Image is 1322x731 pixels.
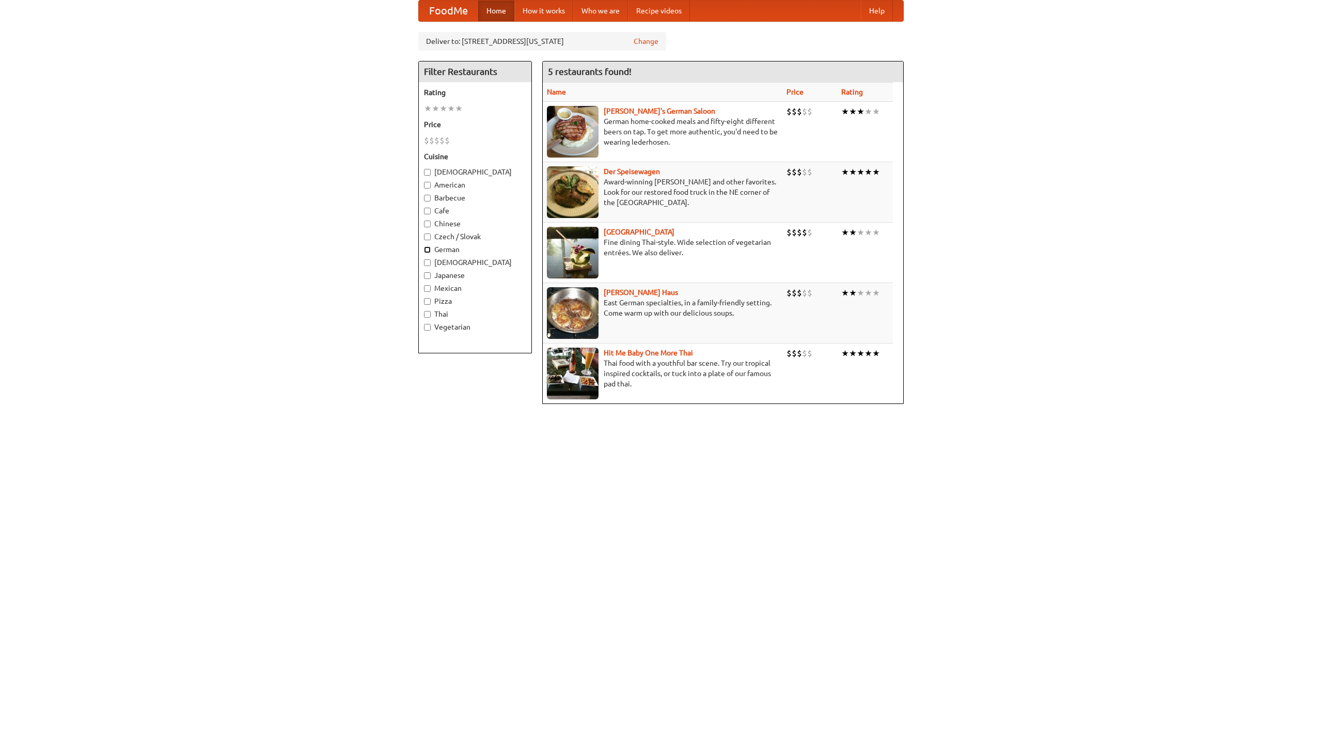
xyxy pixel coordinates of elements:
li: ★ [872,106,880,117]
input: Pizza [424,298,431,305]
label: Mexican [424,283,526,293]
label: [DEMOGRAPHIC_DATA] [424,167,526,177]
li: $ [807,348,812,359]
label: Pizza [424,296,526,306]
li: ★ [447,103,455,114]
h5: Price [424,119,526,130]
a: Name [547,88,566,96]
ng-pluralize: 5 restaurants found! [548,67,632,76]
li: ★ [872,166,880,178]
input: Vegetarian [424,324,431,331]
a: Der Speisewagen [604,167,660,176]
a: [PERSON_NAME] Haus [604,288,678,297]
li: ★ [864,106,872,117]
a: Change [634,36,658,46]
li: $ [439,135,445,146]
p: Thai food with a youthful bar scene. Try our tropical inspired cocktails, or tuck into a plate of... [547,358,778,389]
li: $ [797,348,802,359]
input: German [424,246,431,253]
li: $ [786,106,792,117]
b: [GEOGRAPHIC_DATA] [604,228,674,236]
li: $ [786,287,792,299]
div: Deliver to: [STREET_ADDRESS][US_STATE] [418,32,666,51]
li: ★ [857,287,864,299]
img: kohlhaus.jpg [547,287,599,339]
label: Cafe [424,206,526,216]
input: American [424,182,431,189]
li: $ [786,166,792,178]
label: Chinese [424,219,526,229]
input: Mexican [424,285,431,292]
h5: Cuisine [424,151,526,162]
li: ★ [849,227,857,238]
a: Who we are [573,1,628,21]
li: ★ [864,227,872,238]
img: satay.jpg [547,227,599,278]
li: $ [792,166,797,178]
li: $ [807,287,812,299]
a: Help [861,1,893,21]
li: ★ [849,166,857,178]
label: Czech / Slovak [424,231,526,242]
li: ★ [432,103,439,114]
a: Rating [841,88,863,96]
a: [PERSON_NAME]'s German Saloon [604,107,715,115]
label: Japanese [424,270,526,281]
li: $ [807,106,812,117]
li: ★ [455,103,463,114]
li: ★ [857,348,864,359]
li: ★ [849,106,857,117]
li: $ [802,227,807,238]
li: $ [786,227,792,238]
li: $ [797,166,802,178]
label: Vegetarian [424,322,526,332]
input: [DEMOGRAPHIC_DATA] [424,169,431,176]
label: [DEMOGRAPHIC_DATA] [424,257,526,268]
li: ★ [872,287,880,299]
p: Award-winning [PERSON_NAME] and other favorites. Look for our restored food truck in the NE corne... [547,177,778,208]
li: ★ [872,227,880,238]
li: ★ [872,348,880,359]
a: Recipe videos [628,1,690,21]
a: Home [478,1,514,21]
img: speisewagen.jpg [547,166,599,218]
li: ★ [857,227,864,238]
li: ★ [849,348,857,359]
label: German [424,244,526,255]
li: $ [434,135,439,146]
li: ★ [424,103,432,114]
a: FoodMe [419,1,478,21]
li: $ [786,348,792,359]
li: ★ [439,103,447,114]
li: $ [807,166,812,178]
li: $ [807,227,812,238]
a: Price [786,88,804,96]
li: ★ [841,106,849,117]
img: esthers.jpg [547,106,599,158]
li: $ [429,135,434,146]
input: Thai [424,311,431,318]
input: Japanese [424,272,431,279]
li: ★ [864,166,872,178]
li: $ [445,135,450,146]
p: East German specialties, in a family-friendly setting. Come warm up with our delicious soups. [547,298,778,318]
p: German home-cooked meals and fifty-eight different beers on tap. To get more authentic, you'd nee... [547,116,778,147]
img: babythai.jpg [547,348,599,399]
li: ★ [864,287,872,299]
li: $ [802,287,807,299]
label: Thai [424,309,526,319]
li: $ [792,227,797,238]
li: ★ [857,166,864,178]
li: $ [792,106,797,117]
a: Hit Me Baby One More Thai [604,349,693,357]
li: $ [797,227,802,238]
a: How it works [514,1,573,21]
li: ★ [849,287,857,299]
li: $ [797,106,802,117]
li: ★ [841,227,849,238]
li: $ [424,135,429,146]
